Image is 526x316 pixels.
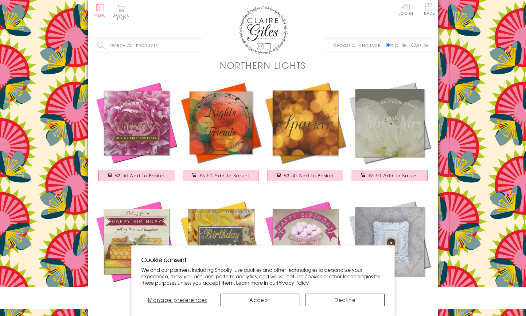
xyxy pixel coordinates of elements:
[200,172,250,179] span: £3.50 Add to Basket
[94,199,179,306] a: Birthday Card, Presents, Love and Laughter, Embossed and Foiled text £3.50 Add to Basket
[411,43,415,47] input: Welsh
[179,81,263,187] a: Birthday Card, Coloured Lights, Embossed and Foiled text £3.50 Add to Basket
[179,199,263,306] a: Birthday Card, Yellow Cakes, Birthday Wishes, Embossed and Foiled text £3.50 Add to Basket
[263,199,348,284] img: Birthday Card, Bon Bons, Happy Birthday Sweetie!, Embossed and Foiled text
[348,81,432,165] img: Wedding Card, White Peonie, Mr and Mrs , Embossed and Foiled text
[220,294,299,306] button: Accept
[179,81,263,165] img: Birthday Card, Coloured Lights, Embossed and Foiled text
[141,267,385,286] p: We and our partners, including Shopify, use cookies and other technologies to personalize your ex...
[141,294,214,306] button: Manage preferences
[94,4,106,17] button: Menu
[94,12,106,18] span: Menu
[263,81,348,187] a: Birthday Card, Golden Lights, You were Born To Sparkle, Embossed and Foiled text £3.50 Add to Basket
[148,296,207,303] span: Manage preferences
[239,6,288,55] img: Claire Giles Greetings Cards
[399,3,413,15] a: Log In
[94,81,179,187] a: Birthday Card, Pink Peonie, Happy Birthday Beautiful, Embossed and Foiled text £3.50 Add to Basket
[386,43,410,48] label: English
[179,199,263,284] img: Birthday Card, Yellow Cakes, Birthday Wishes, Embossed and Foiled text
[98,170,174,181] button: £3.50 Add to Basket
[386,43,390,47] input: English
[277,279,309,286] a: Privacy Policy
[306,294,385,306] button: Decline
[352,170,428,181] button: £3.50 Add to Basket
[284,172,334,179] span: £3.50 Add to Basket
[422,3,435,16] a: Trade
[115,172,165,179] span: £3.50 Add to Basket
[94,39,202,52] input: Search all products
[196,39,202,52] input: Search
[411,43,429,48] label: Welsh
[220,59,306,71] h1: Northern Lights
[115,12,130,21] span: 0 items
[348,199,432,306] a: Birthday Card, Press for Service, Champagne, Embossed and Foiled text £3.50 Add to Basket
[263,199,348,306] a: Birthday Card, Bon Bons, Happy Birthday Sweetie!, Embossed and Foiled text £3.50 Add to Basket
[348,199,432,284] img: Birthday Card, Press for Service, Champagne, Embossed and Foiled text
[113,5,130,21] button: Basket0 items
[183,170,259,181] button: £3.50 Add to Basket
[94,199,179,284] img: Birthday Card, Presents, Love and Laughter, Embossed and Foiled text
[422,3,435,15] span: Trade
[141,255,385,264] h2: Cookie consent
[333,43,384,48] p: Choose a language:
[267,170,343,181] button: £3.50 Add to Basket
[94,81,179,165] img: Birthday Card, Pink Peonie, Happy Birthday Beautiful, Embossed and Foiled text
[368,172,419,179] span: £3.50 Add to Basket
[348,81,432,187] a: Wedding Card, White Peonie, Mr and Mrs , Embossed and Foiled text £3.50 Add to Basket
[263,81,348,165] img: Birthday Card, Golden Lights, You were Born To Sparkle, Embossed and Foiled text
